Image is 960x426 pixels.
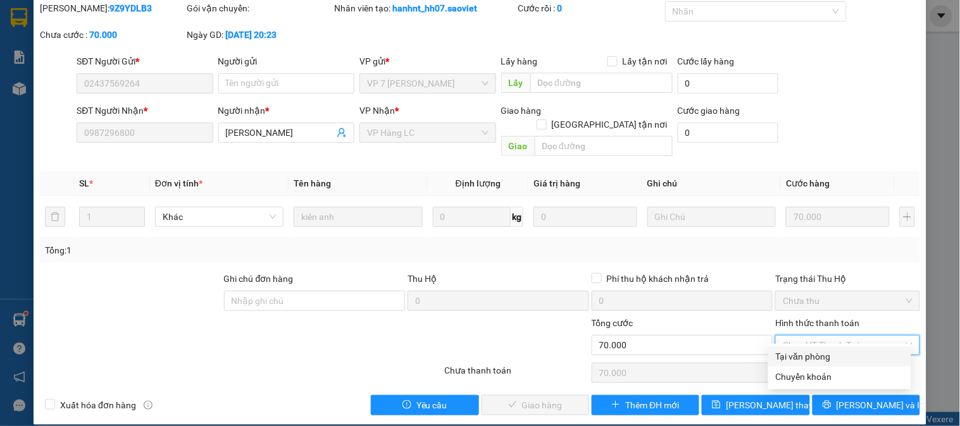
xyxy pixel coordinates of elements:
[218,104,354,118] div: Người nhận
[294,207,422,227] input: VD: Bàn, Ghế
[625,398,679,412] span: Thêm ĐH mới
[558,3,563,13] b: 0
[55,398,141,412] span: Xuất hóa đơn hàng
[823,400,832,410] span: printer
[89,30,117,40] b: 70.000
[218,54,354,68] div: Người gửi
[783,291,912,310] span: Chưa thu
[144,401,153,410] span: info-circle
[224,291,406,311] input: Ghi chú đơn hàng
[79,178,89,188] span: SL
[775,272,919,286] div: Trạng thái Thu Hộ
[155,178,203,188] span: Đơn vị tính
[408,274,437,284] span: Thu Hộ
[783,336,912,355] span: Chọn HT Thanh Toán
[775,318,859,328] label: Hình thức thanh toán
[712,400,721,410] span: save
[900,207,915,227] button: plus
[786,178,830,188] span: Cước hàng
[392,3,477,13] b: hanhnt_hh07.saoviet
[187,28,332,42] div: Ngày GD:
[456,178,501,188] span: Định lượng
[813,395,920,415] button: printer[PERSON_NAME] và In
[678,56,735,66] label: Cước lấy hàng
[776,370,904,384] div: Chuyển khoản
[547,118,673,131] span: [GEOGRAPHIC_DATA] tận nơi
[334,1,516,15] div: Nhân viên tạo:
[359,106,395,116] span: VP Nhận
[602,272,714,286] span: Phí thu hộ khách nhận trả
[678,106,740,116] label: Cước giao hàng
[837,398,925,412] span: [PERSON_NAME] và In
[678,123,779,143] input: Cước giao hàng
[45,207,65,227] button: delete
[642,171,781,196] th: Ghi chú
[511,207,523,227] span: kg
[226,30,277,40] b: [DATE] 20:23
[501,106,542,116] span: Giao hàng
[533,207,637,227] input: 0
[45,243,371,257] div: Tổng: 1
[40,1,184,15] div: [PERSON_NAME]:
[443,363,590,386] div: Chưa thanh toán
[77,54,213,68] div: SĐT Người Gửi
[535,136,673,156] input: Dọc đường
[294,178,331,188] span: Tên hàng
[611,400,620,410] span: plus
[592,395,699,415] button: plusThêm ĐH mới
[187,1,332,15] div: Gói vận chuyển:
[592,318,633,328] span: Tổng cước
[359,54,496,68] div: VP gửi
[371,395,478,415] button: exclamation-circleYêu cầu
[402,400,411,410] span: exclamation-circle
[530,73,673,93] input: Dọc đường
[482,395,589,415] button: checkGiao hàng
[416,398,447,412] span: Yêu cầu
[40,28,184,42] div: Chưa cước :
[77,104,213,118] div: SĐT Người Nhận
[726,398,827,412] span: [PERSON_NAME] thay đổi
[501,56,538,66] span: Lấy hàng
[163,207,276,226] span: Khác
[337,128,347,138] span: user-add
[367,74,488,93] span: VP 7 Phạm Văn Đồng
[224,274,294,284] label: Ghi chú đơn hàng
[501,136,535,156] span: Giao
[786,207,890,227] input: 0
[533,178,580,188] span: Giá trị hàng
[678,73,779,94] input: Cước lấy hàng
[618,54,673,68] span: Lấy tận nơi
[702,395,809,415] button: save[PERSON_NAME] thay đổi
[501,73,530,93] span: Lấy
[109,3,152,13] b: 9Z9YDLB3
[776,350,904,363] div: Tại văn phòng
[647,207,776,227] input: Ghi Chú
[518,1,663,15] div: Cước rồi :
[367,123,488,142] span: VP Hàng LC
